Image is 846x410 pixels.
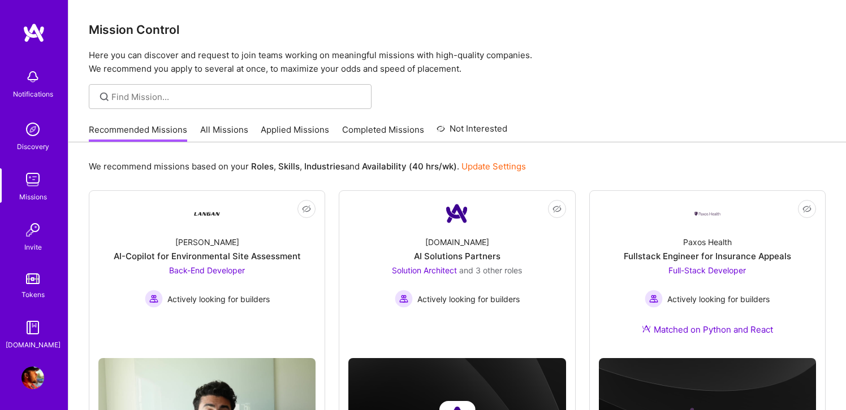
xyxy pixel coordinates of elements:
img: Actively looking for builders [395,290,413,308]
img: Company Logo [443,200,471,227]
a: Applied Missions [261,124,329,142]
img: Company Logo [193,200,221,227]
img: Ateam Purple Icon [642,324,651,333]
div: [DOMAIN_NAME] [6,339,61,351]
a: User Avatar [19,367,47,389]
img: tokens [26,273,40,284]
b: Industries [304,161,345,172]
a: Company Logo[PERSON_NAME]AI-Copilot for Environmental Site AssessmentBack-End Developer Actively ... [98,200,316,349]
a: All Missions [200,124,248,142]
span: Full-Stack Developer [668,265,746,275]
div: Notifications [13,88,53,100]
div: Invite [24,241,42,253]
img: bell [21,66,44,88]
a: Recommended Missions [89,124,187,142]
a: Not Interested [437,122,507,142]
span: Actively looking for builders [417,293,520,305]
i: icon EyeClosed [553,204,562,213]
p: We recommend missions based on your , , and . [89,160,526,172]
h3: Mission Control [89,23,826,37]
img: Company Logo [694,211,721,217]
div: AI Solutions Partners [414,250,500,262]
span: Actively looking for builders [167,293,270,305]
div: Discovery [17,141,49,152]
img: Invite [21,219,44,241]
p: Here you can discover and request to join teams working on meaningful missions with high-quality ... [89,49,826,76]
span: Actively looking for builders [667,293,770,305]
img: Actively looking for builders [645,290,663,308]
i: icon SearchGrey [98,90,111,103]
span: Solution Architect [392,265,457,275]
div: Tokens [21,289,45,300]
a: Company LogoPaxos HealthFullstack Engineer for Insurance AppealsFull-Stack Developer Actively loo... [599,200,816,349]
img: discovery [21,118,44,141]
div: Paxos Health [683,236,732,248]
img: User Avatar [21,367,44,389]
div: [DOMAIN_NAME] [425,236,489,248]
div: AI-Copilot for Environmental Site Assessment [114,250,301,262]
a: Company Logo[DOMAIN_NAME]AI Solutions PartnersSolution Architect and 3 other rolesActively lookin... [348,200,566,335]
img: guide book [21,316,44,339]
input: Find Mission... [111,91,363,103]
a: Update Settings [461,161,526,172]
div: [PERSON_NAME] [175,236,239,248]
img: teamwork [21,168,44,191]
i: icon EyeClosed [802,204,812,213]
b: Roles [251,161,274,172]
span: and 3 other roles [459,265,522,275]
div: Missions [19,191,47,203]
b: Skills [278,161,300,172]
b: Availability (40 hrs/wk) [362,161,457,172]
i: icon EyeClosed [302,204,311,213]
div: Fullstack Engineer for Insurance Appeals [624,250,791,262]
a: Completed Missions [342,124,424,142]
img: Actively looking for builders [145,290,163,308]
span: Back-End Developer [169,265,245,275]
div: Matched on Python and React [642,324,773,335]
img: logo [23,23,45,43]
